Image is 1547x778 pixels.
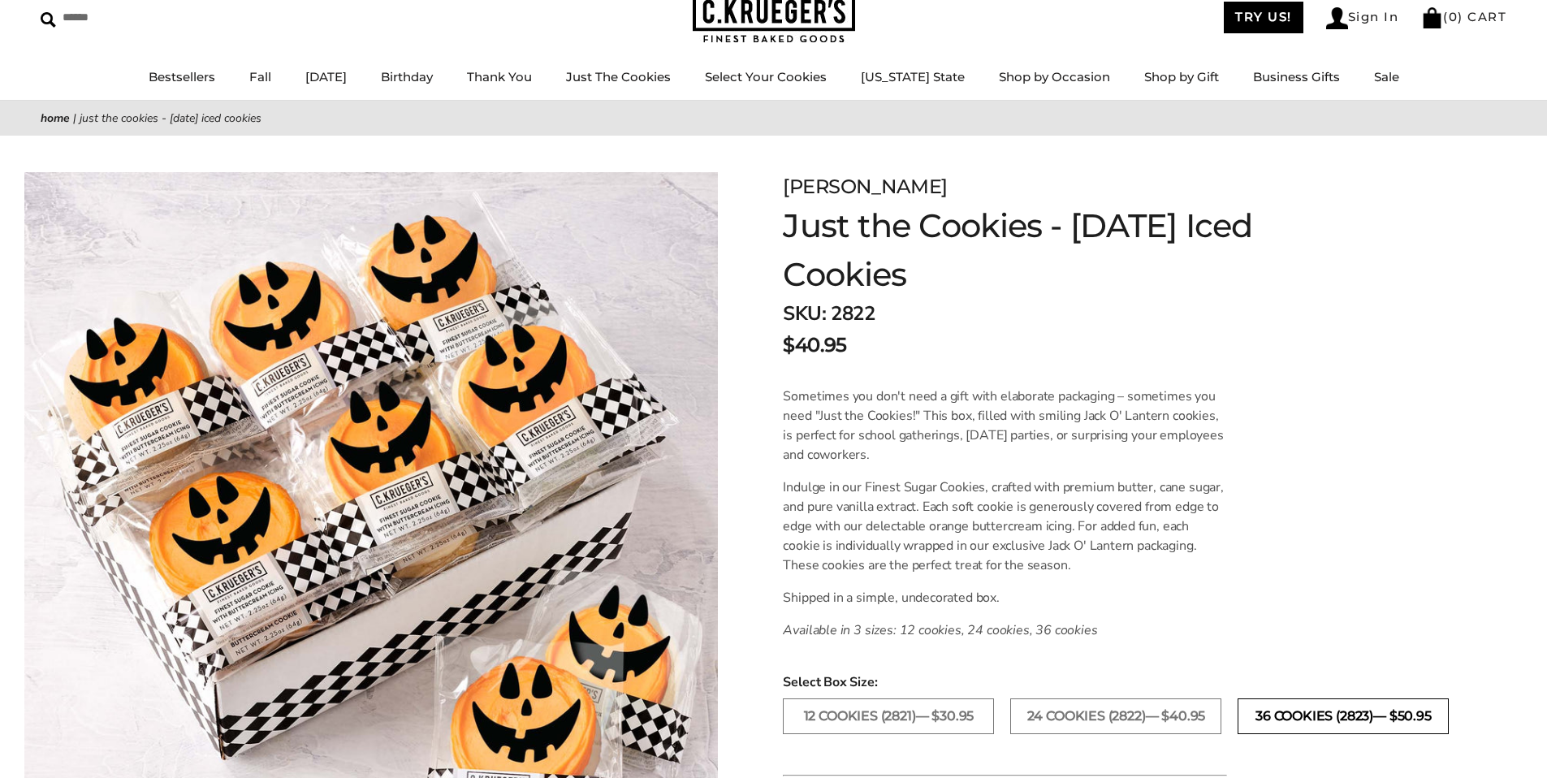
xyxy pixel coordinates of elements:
[1449,9,1458,24] span: 0
[783,387,1227,465] p: Sometimes you don't need a gift with elaborate packaging – sometimes you need "Just the Cookies!"...
[41,12,56,28] img: Search
[861,69,965,84] a: [US_STATE] State
[705,69,827,84] a: Select Your Cookies
[566,69,671,84] a: Just The Cookies
[467,69,532,84] a: Thank You
[783,621,1097,639] em: Available in 3 sizes: 12 cookies, 24 cookies, 36 cookies
[783,201,1301,299] h1: Just the Cookies - [DATE] Iced Cookies
[41,110,70,126] a: Home
[73,110,76,126] span: |
[1238,698,1449,734] label: 36 COOKIES (2823)— $50.95
[1253,69,1340,84] a: Business Gifts
[783,588,1227,607] p: Shipped in a simple, undecorated box.
[381,69,433,84] a: Birthday
[1374,69,1399,84] a: Sale
[1144,69,1219,84] a: Shop by Gift
[783,478,1227,575] p: Indulge in our Finest Sugar Cookies, crafted with premium butter, cane sugar, and pure vanilla ex...
[1010,698,1221,734] label: 24 COOKIES (2822)— $40.95
[1421,9,1506,24] a: (0) CART
[149,69,215,84] a: Bestsellers
[1326,7,1399,29] a: Sign In
[783,172,1301,201] div: [PERSON_NAME]
[249,69,271,84] a: Fall
[999,69,1110,84] a: Shop by Occasion
[783,300,826,326] strong: SKU:
[80,110,261,126] span: Just the Cookies - [DATE] Iced Cookies
[783,698,994,734] label: 12 COOKIES (2821)— $30.95
[1421,7,1443,28] img: Bag
[1224,2,1303,33] a: TRY US!
[41,109,1506,128] nav: breadcrumbs
[783,331,846,360] span: $40.95
[305,69,347,84] a: [DATE]
[41,5,234,30] input: Search
[783,672,1506,692] span: Select Box Size:
[831,300,875,326] span: 2822
[1326,7,1348,29] img: Account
